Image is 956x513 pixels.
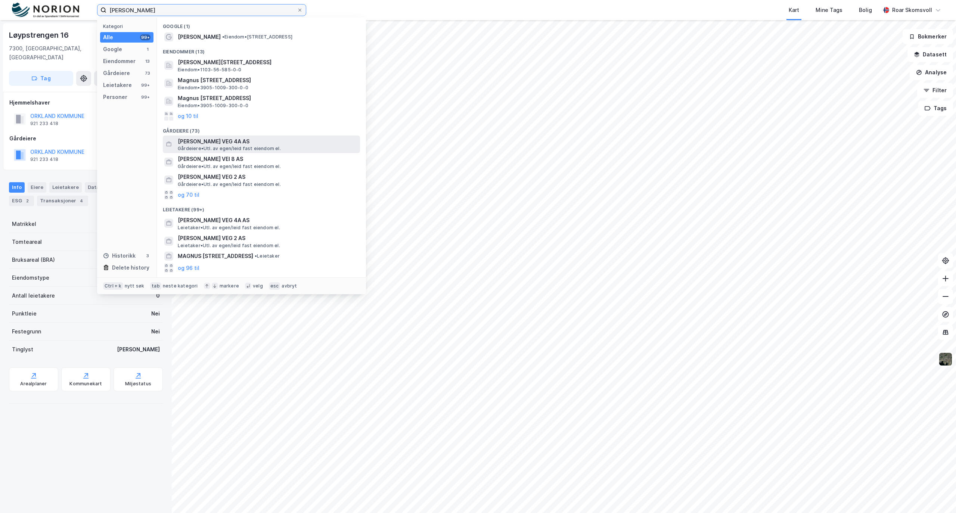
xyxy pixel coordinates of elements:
[103,282,123,290] div: Ctrl + k
[103,251,136,260] div: Historikk
[910,65,953,80] button: Analyse
[145,70,150,76] div: 73
[12,255,55,264] div: Bruksareal (BRA)
[12,3,79,18] img: norion-logo.80e7a08dc31c2e691866.png
[103,33,113,42] div: Alle
[20,381,47,387] div: Arealplaner
[178,252,253,261] span: MAGNUS [STREET_ADDRESS]
[220,283,239,289] div: markere
[938,352,953,366] img: 9k=
[125,381,151,387] div: Miljøstatus
[30,156,58,162] div: 921 233 418
[157,122,366,136] div: Gårdeiere (73)
[789,6,799,15] div: Kart
[140,34,150,40] div: 99+
[157,43,366,56] div: Eiendommer (13)
[269,282,280,290] div: esc
[12,237,42,246] div: Tomteareal
[117,345,160,354] div: [PERSON_NAME]
[178,112,198,121] button: og 10 til
[9,98,162,107] div: Hjemmelshaver
[157,18,366,31] div: Google (1)
[145,58,150,64] div: 13
[178,172,357,181] span: [PERSON_NAME] VEG 2 AS
[151,327,160,336] div: Nei
[112,263,149,272] div: Delete history
[178,190,199,199] button: og 70 til
[178,85,248,91] span: Eiendom • 3905-1009-300-0-0
[156,291,160,300] div: 0
[37,196,88,206] div: Transaksjoner
[9,71,73,86] button: Tag
[907,47,953,62] button: Datasett
[145,46,150,52] div: 1
[178,58,357,67] span: [PERSON_NAME][STREET_ADDRESS]
[253,283,263,289] div: velg
[816,6,842,15] div: Mine Tags
[12,327,41,336] div: Festegrunn
[49,182,82,193] div: Leietakere
[178,243,280,249] span: Leietaker • Utl. av egen/leid fast eiendom el.
[12,291,55,300] div: Antall leietakere
[222,34,224,40] span: •
[917,83,953,98] button: Filter
[103,93,127,102] div: Personer
[151,309,160,318] div: Nei
[145,253,150,259] div: 3
[178,76,357,85] span: Magnus [STREET_ADDRESS]
[12,309,37,318] div: Punktleie
[918,101,953,116] button: Tags
[157,274,366,287] div: Personer (99+)
[125,283,145,289] div: nytt søk
[9,134,162,143] div: Gårdeiere
[178,103,248,109] span: Eiendom • 3905-1009-300-0-0
[178,146,281,152] span: Gårdeiere • Utl. av egen/leid fast eiendom el.
[903,29,953,44] button: Bokmerker
[178,67,242,73] span: Eiendom • 1103-56-585-0-0
[859,6,872,15] div: Bolig
[178,225,280,231] span: Leietaker • Utl. av egen/leid fast eiendom el.
[140,82,150,88] div: 99+
[103,57,136,66] div: Eiendommer
[12,220,36,228] div: Matrikkel
[163,283,198,289] div: neste kategori
[103,81,132,90] div: Leietakere
[178,264,199,273] button: og 96 til
[12,345,33,354] div: Tinglyst
[78,197,85,205] div: 4
[255,253,257,259] span: •
[892,6,932,15] div: Roar Skomsvoll
[9,196,34,206] div: ESG
[178,181,281,187] span: Gårdeiere • Utl. av egen/leid fast eiendom el.
[85,182,113,193] div: Datasett
[103,45,122,54] div: Google
[12,273,49,282] div: Eiendomstype
[103,24,153,29] div: Kategori
[24,197,31,205] div: 2
[222,34,292,40] span: Eiendom • [STREET_ADDRESS]
[282,283,297,289] div: avbryt
[103,69,130,78] div: Gårdeiere
[30,121,58,127] div: 921 233 418
[178,164,281,170] span: Gårdeiere • Utl. av egen/leid fast eiendom el.
[140,94,150,100] div: 99+
[178,137,357,146] span: [PERSON_NAME] VEG 4A AS
[178,234,357,243] span: [PERSON_NAME] VEG 2 AS
[178,155,357,164] span: [PERSON_NAME] VEI 8 AS
[150,282,161,290] div: tab
[9,182,25,193] div: Info
[255,253,280,259] span: Leietaker
[9,44,124,62] div: 7300, [GEOGRAPHIC_DATA], [GEOGRAPHIC_DATA]
[178,216,357,225] span: [PERSON_NAME] VEG 4A AS
[157,201,366,214] div: Leietakere (99+)
[28,182,46,193] div: Eiere
[919,477,956,513] iframe: Chat Widget
[69,381,102,387] div: Kommunekart
[9,29,70,41] div: Løypstrengen 16
[178,94,357,103] span: Magnus [STREET_ADDRESS]
[178,32,221,41] span: [PERSON_NAME]
[106,4,297,16] input: Søk på adresse, matrikkel, gårdeiere, leietakere eller personer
